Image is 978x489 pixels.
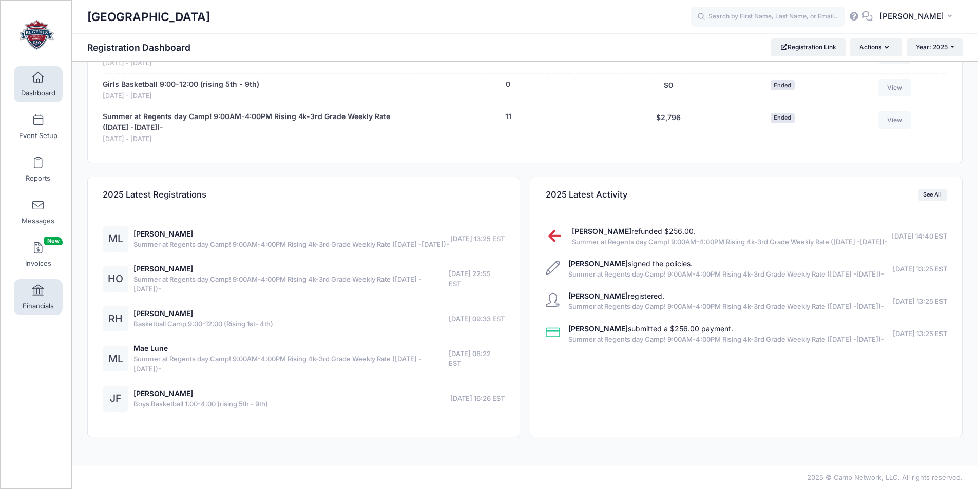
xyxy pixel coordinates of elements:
a: Reports [14,151,63,187]
a: [PERSON_NAME]refunded $256.00. [572,227,696,236]
button: 0 [506,79,510,90]
span: Summer at Regents day Camp! 9:00AM-4:00PM Rising 4k-3rd Grade Weekly Rate ([DATE] -[DATE])- [568,335,884,345]
span: Summer at Regents day Camp! 9:00AM-4:00PM Rising 4k-3rd Grade Weekly Rate ([DATE] -[DATE])- [568,269,884,280]
span: Summer at Regents day Camp! 9:00AM-4:00PM Rising 4k-3rd Grade Weekly Rate ([DATE] -[DATE])- [133,275,449,295]
div: $2,796 [609,111,727,144]
a: [PERSON_NAME]submitted a $256.00 payment. [568,324,733,333]
span: [DATE] 13:25 EST [893,297,947,307]
a: InvoicesNew [14,237,63,272]
span: [PERSON_NAME] [879,11,944,22]
a: Mae Lune [133,344,168,353]
span: [DATE] 08:22 EST [449,349,505,369]
span: [DATE] 13:25 EST [893,264,947,275]
span: [DATE] 13:25 EST [893,329,947,339]
div: JF [103,386,128,412]
a: HO [103,275,128,284]
span: Dashboard [21,89,55,97]
span: [DATE] 22:55 EST [449,269,505,289]
div: ML [103,226,128,252]
span: Financials [23,302,54,310]
a: [PERSON_NAME]signed the policies. [568,259,693,268]
span: Summer at Regents day Camp! 9:00AM-4:00PM Rising 4k-3rd Grade Weekly Rate ([DATE] -[DATE])- [572,237,888,247]
button: Actions [850,38,902,56]
span: Messages [22,217,54,225]
div: RH [103,306,128,331]
span: [DATE] - [DATE] [103,58,251,68]
button: Year: 2025 [907,38,963,56]
a: Registration Link [771,38,846,56]
span: Ended [771,80,795,90]
a: Event Setup [14,109,63,145]
a: RH [103,315,128,324]
a: JF [103,395,128,403]
h1: Registration Dashboard [87,42,199,53]
a: ML [103,355,128,364]
span: Summer at Regents day Camp! 9:00AM-4:00PM Rising 4k-3rd Grade Weekly Rate ([DATE] -[DATE])- [133,240,449,250]
span: Event Setup [19,131,57,140]
span: New [44,237,63,245]
a: Girls Basketball 9:00-12:00 (rising 5th - 9th) [103,79,259,90]
div: $0 [609,79,727,101]
h4: 2025 Latest Registrations [103,180,206,209]
h4: 2025 Latest Activity [546,180,628,209]
a: Regents School of Oxford [1,11,72,60]
a: [PERSON_NAME]registered. [568,291,664,300]
button: 11 [505,111,511,122]
span: Summer at Regents day Camp! 9:00AM-4:00PM Rising 4k-3rd Grade Weekly Rate ([DATE] -[DATE])- [133,354,449,374]
span: Year: 2025 [916,43,948,51]
a: Summer at Regents day Camp! 9:00AM-4:00PM Rising 4k-3rd Grade Weekly Rate ([DATE] -[DATE])- [103,111,401,133]
a: [PERSON_NAME] [133,309,193,318]
span: Reports [26,174,50,183]
span: [DATE] - [DATE] [103,134,401,144]
span: Invoices [25,259,51,268]
span: Boys Basketball 1:00-4:00 (rising 5th - 9th) [133,399,268,409]
span: 2025 © Camp Network, LLC. All rights reserved. [807,473,963,481]
span: [DATE] - [DATE] [103,91,259,101]
strong: [PERSON_NAME] [568,259,628,268]
h1: [GEOGRAPHIC_DATA] [87,5,210,29]
a: See All [918,189,947,201]
a: [PERSON_NAME] [133,389,193,398]
strong: [PERSON_NAME] [572,227,631,236]
div: HO [103,266,128,292]
button: [PERSON_NAME] [873,5,963,29]
div: ML [103,346,128,371]
span: [DATE] 09:33 EST [449,314,505,324]
strong: [PERSON_NAME] [568,291,628,300]
a: ML [103,235,128,244]
a: Messages [14,194,63,230]
a: Dashboard [14,66,63,102]
input: Search by First Name, Last Name, or Email... [691,7,845,27]
a: View [878,79,911,96]
strong: [PERSON_NAME] [568,324,628,333]
a: Financials [14,279,63,315]
span: Ended [771,113,795,123]
span: Basketball Camp 9:00-12:00 (Rising 1st- 4th) [133,319,273,329]
span: Summer at Regents day Camp! 9:00AM-4:00PM Rising 4k-3rd Grade Weekly Rate ([DATE] -[DATE])- [568,302,884,312]
span: [DATE] 16:26 EST [450,394,505,404]
img: Regents School of Oxford [17,16,56,54]
span: [DATE] 13:25 EST [450,234,505,244]
span: [DATE] 14:40 EST [892,231,947,242]
a: View [878,111,911,129]
a: [PERSON_NAME] [133,229,193,238]
a: [PERSON_NAME] [133,264,193,273]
